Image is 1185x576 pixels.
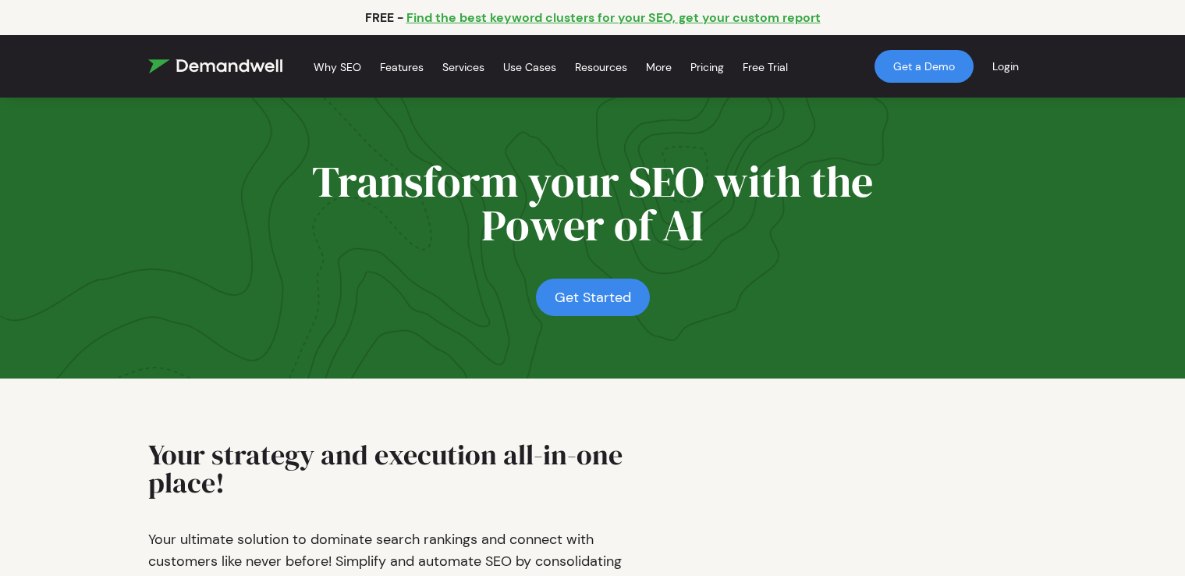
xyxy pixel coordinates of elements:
[148,441,651,510] h2: Your strategy and execution all-in-one place!
[314,41,361,93] a: Why SEO
[442,41,484,93] a: Services
[690,41,724,93] a: Pricing
[646,41,672,93] a: More
[148,59,282,73] img: Demandwell Logo
[380,41,424,93] a: Features
[575,41,627,93] a: Resources
[974,41,1038,92] a: Login
[536,279,650,316] a: Get Started
[312,160,874,260] h2: Transform your SEO with the Power of AI
[365,9,403,26] p: FREE -
[406,9,821,26] a: Find the best keyword clusters for your SEO, get your custom report
[743,41,788,93] a: Free Trial
[875,50,974,83] a: Get a Demo
[503,41,556,93] a: Use Cases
